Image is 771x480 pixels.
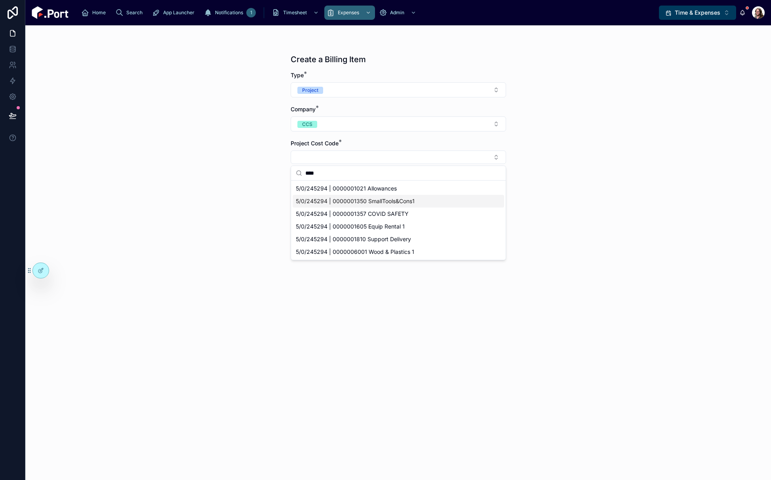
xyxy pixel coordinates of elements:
div: Project [302,87,318,94]
a: Timesheet [270,6,323,20]
span: 5/0/245294 | 0000001350 SmallTools&Cons1 [296,197,415,205]
a: Expenses [324,6,375,20]
button: Select Button [291,150,506,164]
span: Type [291,72,304,78]
span: Time & Expenses [675,9,720,17]
span: App Launcher [163,10,194,16]
button: Select Button [291,82,506,97]
span: Search [126,10,143,16]
span: Project Cost Code [291,140,339,147]
button: Select Button [291,116,506,131]
a: Admin [377,6,420,20]
a: Notifications1 [202,6,258,20]
div: CCS [302,121,312,128]
a: App Launcher [150,6,200,20]
span: 5/0/245294 | 0000001021 Allowances [296,185,397,192]
div: 1 [246,8,256,17]
span: Notifications [215,10,243,16]
h1: Create a Billing Item [291,54,366,65]
a: Home [79,6,111,20]
span: 5/0/245294 | 0000001810 Support Delivery [296,235,411,243]
span: Expenses [338,10,359,16]
span: Home [92,10,106,16]
div: Suggestions [291,181,506,260]
span: 5/0/245294 | 0000001605 Equip Rental 1 [296,223,405,230]
span: Timesheet [283,10,307,16]
span: Company [291,106,316,112]
div: scrollable content [75,4,659,21]
span: 5/0/245294 | 0000001357 COVID SAFETY [296,210,409,218]
img: App logo [32,6,69,19]
a: Search [113,6,148,20]
span: 5/0/245294 | 0000006001 Wood & Plastics 1 [296,248,414,256]
span: Admin [390,10,404,16]
button: Select Button [659,6,736,20]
